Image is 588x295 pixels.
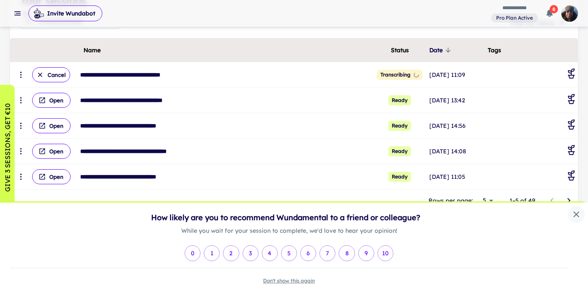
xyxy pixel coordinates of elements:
[491,13,538,22] span: View and manage your current plan and billing details.
[488,45,501,55] span: Tags
[388,172,411,182] span: Ready
[281,245,297,261] button: 5
[428,113,486,139] td: [DATE] 14:56
[32,67,70,82] button: Cancel
[493,14,536,22] span: Pro Plan Active
[263,277,315,285] button: Don't show this again
[10,226,568,235] p: While you wait for your session to complete, we'd love to hear your opinion!
[550,5,558,13] span: 6
[509,196,535,205] p: 1–5 of 49
[541,5,558,22] button: 6
[566,170,576,183] div: Coaching
[428,139,486,164] td: [DATE] 14:08
[566,94,576,107] div: Coaching
[388,146,411,156] span: Ready
[566,69,576,81] div: Coaching
[566,145,576,158] div: Coaching
[204,245,220,261] button: 1
[10,38,578,190] div: scrollable content
[32,93,71,108] button: Open
[223,245,239,261] button: 2
[429,45,454,55] span: Date
[300,245,316,261] button: 6
[388,121,411,131] span: Ready
[10,213,568,222] h6: How likely are you to recommend Wundamental to a friend or colleague?
[28,5,102,22] span: Invite Wundabot to record a meeting
[560,192,577,209] button: Go to next page
[391,45,409,55] span: Status
[561,5,578,22] img: photoURL
[428,88,486,113] td: [DATE] 13:42
[243,245,259,261] button: 3
[358,245,374,261] button: 9
[476,194,496,206] div: 5
[32,118,71,133] button: Open
[32,144,71,159] button: Open
[319,245,335,261] button: 7
[428,196,473,205] p: Rows per page:
[491,13,538,23] a: View and manage your current plan and billing details.
[566,120,576,132] div: Coaching
[428,164,486,190] td: [DATE] 11:05
[339,245,355,261] button: 8
[377,70,422,80] span: Position in queue: 1
[568,206,585,223] button: close
[378,245,393,261] button: 10
[428,62,486,88] td: [DATE] 11:09
[84,45,101,55] span: Name
[32,169,71,184] button: Open
[388,95,411,105] span: Ready
[28,5,102,21] button: Invite Wundabot
[3,103,13,192] p: GIVE 3 SESSIONS, GET €10
[262,245,278,261] button: 4
[185,245,200,261] button: 0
